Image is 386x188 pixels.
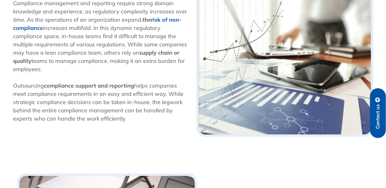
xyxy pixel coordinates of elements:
[370,88,386,138] a: Contact us
[13,57,185,73] span: teams to manage compliance, making it an extra burden for employees.
[13,24,187,56] span: increases multifold. In this dynamic regulatory compliance space, in-house teams find it difficul...
[375,104,381,129] span: Contact us
[44,82,134,89] strong: compliance support and reporting
[13,49,179,64] b: supply chain or quality
[13,82,183,122] span: Outsourcing helps companies meet compliance requirements in an easy and efficient way. While stra...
